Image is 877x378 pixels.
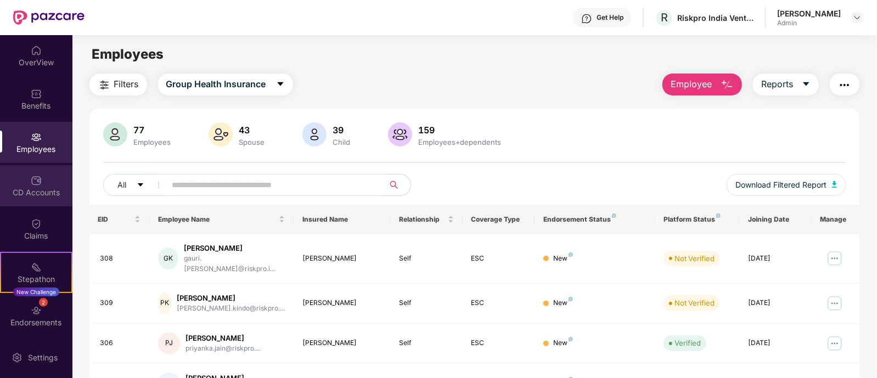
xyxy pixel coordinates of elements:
[581,13,592,24] img: svg+xml;base64,PHN2ZyBpZD0iSGVscC0zMngzMiIgeG1sbnM9Imh0dHA6Ly93d3cudzMub3JnLzIwMDAvc3ZnIiB3aWR0aD...
[31,218,42,229] img: svg+xml;base64,PHN2ZyBpZD0iQ2xhaW0iIHhtbG5zPSJodHRwOi8vd3d3LnczLm9yZy8yMDAwL3N2ZyIgd2lkdGg9IjIwIi...
[399,338,454,348] div: Self
[100,298,141,308] div: 309
[569,252,573,257] img: svg+xml;base64,PHN2ZyB4bWxucz0iaHR0cDovL3d3dy53My5vcmcvMjAwMC9zdmciIHdpZHRoPSI4IiBoZWlnaHQ9IjgiIH...
[671,77,712,91] span: Employee
[399,215,446,224] span: Relationship
[739,205,812,234] th: Joining Date
[13,10,85,25] img: New Pazcare Logo
[417,125,504,136] div: 159
[826,295,844,312] img: manageButton
[158,215,277,224] span: Employee Name
[166,77,266,91] span: Group Health Insurance
[471,338,526,348] div: ESC
[832,181,837,188] img: svg+xml;base64,PHN2ZyB4bWxucz0iaHR0cDovL3d3dy53My5vcmcvMjAwMC9zdmciIHhtbG5zOnhsaW5rPSJodHRwOi8vd3...
[13,287,59,296] div: New Challenge
[114,77,139,91] span: Filters
[158,292,171,314] div: PK
[664,215,730,224] div: Platform Status
[721,78,734,92] img: svg+xml;base64,PHN2ZyB4bWxucz0iaHR0cDovL3d3dy53My5vcmcvMjAwMC9zdmciIHhtbG5zOnhsaW5rPSJodHRwOi8vd3...
[302,338,381,348] div: [PERSON_NAME]
[31,45,42,56] img: svg+xml;base64,PHN2ZyBpZD0iSG9tZSIgeG1sbnM9Imh0dHA6Ly93d3cudzMub3JnLzIwMDAvc3ZnIiB3aWR0aD0iMjAiIG...
[31,175,42,186] img: svg+xml;base64,PHN2ZyBpZD0iQ0RfQWNjb3VudHMiIGRhdGEtbmFtZT0iQ0QgQWNjb3VudHMiIHhtbG5zPSJodHRwOi8vd3...
[302,298,381,308] div: [PERSON_NAME]
[471,253,526,264] div: ESC
[302,122,327,146] img: svg+xml;base64,PHN2ZyB4bWxucz0iaHR0cDovL3d3dy53My5vcmcvMjAwMC9zdmciIHhtbG5zOnhsaW5rPSJodHRwOi8vd3...
[209,122,233,146] img: svg+xml;base64,PHN2ZyB4bWxucz0iaHR0cDovL3d3dy53My5vcmcvMjAwMC9zdmciIHhtbG5zOnhsaW5rPSJodHRwOi8vd3...
[661,11,668,24] span: R
[132,138,173,146] div: Employees
[597,13,623,22] div: Get Help
[132,125,173,136] div: 77
[158,74,293,95] button: Group Health Insurancecaret-down
[674,297,715,308] div: Not Verified
[25,352,61,363] div: Settings
[237,125,267,136] div: 43
[294,205,390,234] th: Insured Name
[674,337,701,348] div: Verified
[777,8,841,19] div: [PERSON_NAME]
[103,174,170,196] button: Allcaret-down
[89,205,150,234] th: EID
[463,205,535,234] th: Coverage Type
[748,298,803,308] div: [DATE]
[103,122,127,146] img: svg+xml;base64,PHN2ZyB4bWxucz0iaHR0cDovL3d3dy53My5vcmcvMjAwMC9zdmciIHhtbG5zOnhsaW5rPSJodHRwOi8vd3...
[553,338,573,348] div: New
[735,179,827,191] span: Download Filtered Report
[399,253,454,264] div: Self
[89,74,147,95] button: Filters
[417,138,504,146] div: Employees+dependents
[384,180,405,189] span: search
[761,77,793,91] span: Reports
[137,181,144,190] span: caret-down
[569,337,573,341] img: svg+xml;base64,PHN2ZyB4bWxucz0iaHR0cDovL3d3dy53My5vcmcvMjAwMC9zdmciIHdpZHRoPSI4IiBoZWlnaHQ9IjgiIH...
[748,253,803,264] div: [DATE]
[677,13,754,23] div: Riskpro India Ventures Private Limited
[802,80,811,89] span: caret-down
[100,338,141,348] div: 306
[331,138,353,146] div: Child
[388,122,412,146] img: svg+xml;base64,PHN2ZyB4bWxucz0iaHR0cDovL3d3dy53My5vcmcvMjAwMC9zdmciIHhtbG5zOnhsaW5rPSJodHRwOi8vd3...
[158,247,178,269] div: GK
[826,335,844,352] img: manageButton
[390,205,463,234] th: Relationship
[777,19,841,27] div: Admin
[149,205,294,234] th: Employee Name
[543,215,646,224] div: Endorsement Status
[1,274,71,285] div: Stepathon
[12,352,23,363] img: svg+xml;base64,PHN2ZyBpZD0iU2V0dGluZy0yMHgyMCIgeG1sbnM9Imh0dHA6Ly93d3cudzMub3JnLzIwMDAvc3ZnIiB3aW...
[31,262,42,273] img: svg+xml;base64,PHN2ZyB4bWxucz0iaHR0cDovL3d3dy53My5vcmcvMjAwMC9zdmciIHdpZHRoPSIyMSIgaGVpZ2h0PSIyMC...
[302,253,381,264] div: [PERSON_NAME]
[748,338,803,348] div: [DATE]
[118,179,127,191] span: All
[31,132,42,143] img: svg+xml;base64,PHN2ZyBpZD0iRW1wbG95ZWVzIiB4bWxucz0iaHR0cDovL3d3dy53My5vcmcvMjAwMC9zdmciIHdpZHRoPS...
[276,80,285,89] span: caret-down
[98,78,111,92] img: svg+xml;base64,PHN2ZyB4bWxucz0iaHR0cDovL3d3dy53My5vcmcvMjAwMC9zdmciIHdpZHRoPSIyNCIgaGVpZ2h0PSIyNC...
[158,332,180,354] div: PJ
[612,213,616,218] img: svg+xml;base64,PHN2ZyB4bWxucz0iaHR0cDovL3d3dy53My5vcmcvMjAwMC9zdmciIHdpZHRoPSI4IiBoZWlnaHQ9IjgiIH...
[384,174,411,196] button: search
[39,298,48,307] div: 2
[838,78,851,92] img: svg+xml;base64,PHN2ZyB4bWxucz0iaHR0cDovL3d3dy53My5vcmcvMjAwMC9zdmciIHdpZHRoPSIyNCIgaGVpZ2h0PSIyNC...
[98,215,133,224] span: EID
[716,213,721,218] img: svg+xml;base64,PHN2ZyB4bWxucz0iaHR0cDovL3d3dy53My5vcmcvMjAwMC9zdmciIHdpZHRoPSI4IiBoZWlnaHQ9IjgiIH...
[184,253,285,274] div: gauri.[PERSON_NAME]@riskpro.i...
[812,205,860,234] th: Manage
[237,138,267,146] div: Spouse
[100,253,141,264] div: 308
[331,125,353,136] div: 39
[853,13,862,22] img: svg+xml;base64,PHN2ZyBpZD0iRHJvcGRvd24tMzJ4MzIiIHhtbG5zPSJodHRwOi8vd3d3LnczLm9yZy8yMDAwL3N2ZyIgd2...
[184,243,285,253] div: [PERSON_NAME]
[399,298,454,308] div: Self
[662,74,742,95] button: Employee
[92,46,164,62] span: Employees
[826,250,844,267] img: manageButton
[553,298,573,308] div: New
[31,305,42,316] img: svg+xml;base64,PHN2ZyBpZD0iRW5kb3JzZW1lbnRzIiB4bWxucz0iaHR0cDovL3d3dy53My5vcmcvMjAwMC9zdmciIHdpZH...
[674,253,715,264] div: Not Verified
[185,333,261,343] div: [PERSON_NAME]
[727,174,846,196] button: Download Filtered Report
[471,298,526,308] div: ESC
[753,74,819,95] button: Reportscaret-down
[185,343,261,354] div: priyanka.jain@riskpro....
[31,88,42,99] img: svg+xml;base64,PHN2ZyBpZD0iQmVuZWZpdHMiIHhtbG5zPSJodHRwOi8vd3d3LnczLm9yZy8yMDAwL3N2ZyIgd2lkdGg9Ij...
